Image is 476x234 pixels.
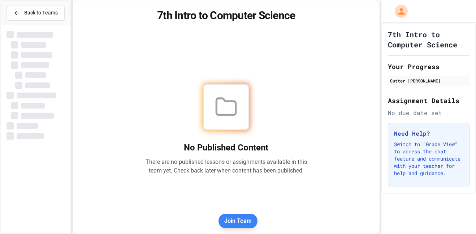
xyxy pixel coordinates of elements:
h2: Assignment Details [388,95,469,106]
button: Join Team [218,214,258,228]
button: Back to Teams [7,5,65,21]
h2: No Published Content [145,142,307,153]
p: There are no published lessons or assignments available in this team yet. Check back later when c... [145,158,307,175]
span: Back to Teams [24,9,58,17]
h1: 7th Intro to Computer Science [388,29,469,50]
div: Cutter [PERSON_NAME] [390,77,467,84]
h1: 7th Intro to Computer Science [82,9,371,22]
h3: Need Help? [394,129,463,138]
div: My Account [387,3,410,20]
div: No due date set [388,109,469,117]
h2: Your Progress [388,61,469,72]
p: Switch to "Grade View" to access the chat feature and communicate with your teacher for help and ... [394,141,463,177]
